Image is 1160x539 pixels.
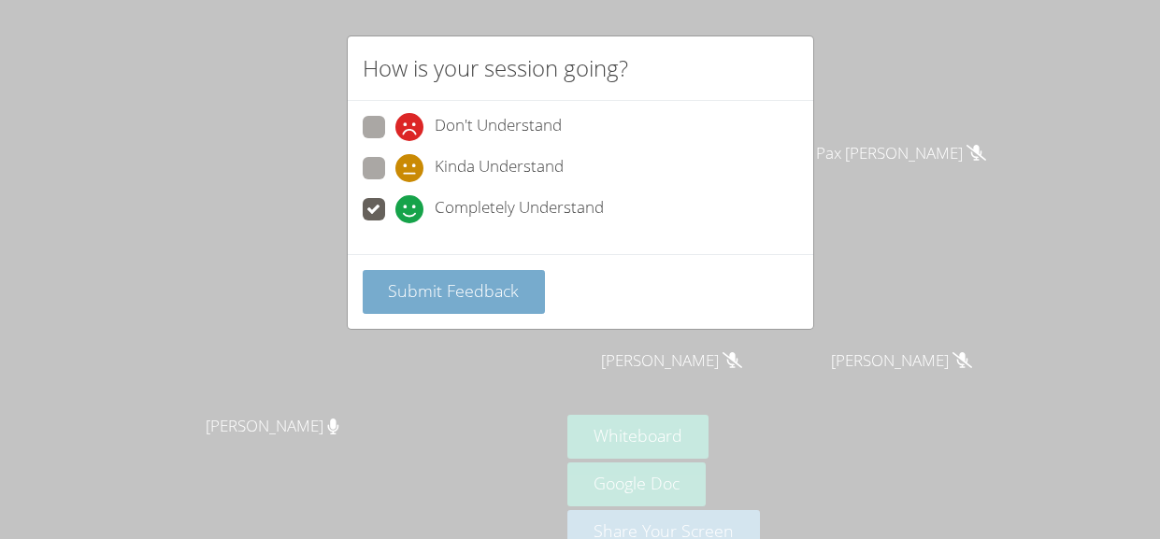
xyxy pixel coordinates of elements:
h2: How is your session going? [363,51,628,85]
button: Submit Feedback [363,270,546,314]
span: Completely Understand [435,195,604,223]
span: Don't Understand [435,113,562,141]
span: Submit Feedback [388,279,519,302]
span: Kinda Understand [435,154,564,182]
